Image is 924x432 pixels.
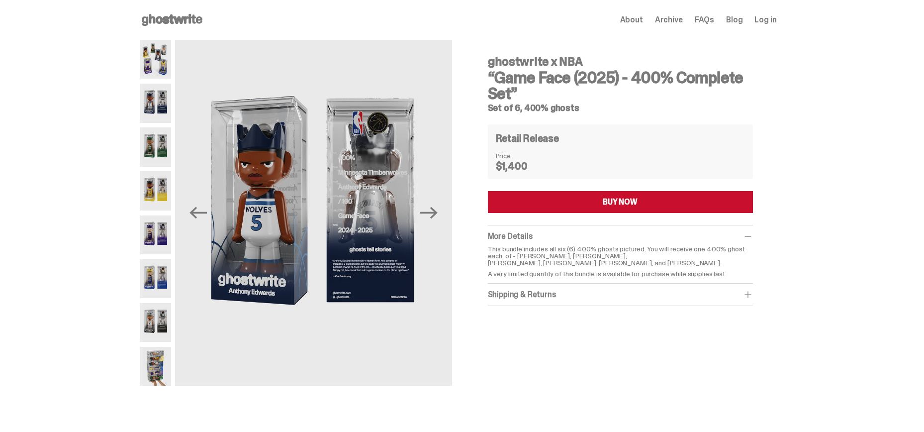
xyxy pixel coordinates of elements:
[450,40,726,386] img: NBA-400-HG-Giannis.png
[620,16,643,24] a: About
[140,127,172,166] img: NBA-400-HG-Giannis.png
[488,56,753,68] h4: ghostwrite x NBA
[496,133,559,143] h4: Retail Release
[140,347,172,386] img: NBA-400-HG-Scale.png
[140,171,172,210] img: NBA-400-HG%20Bron.png
[655,16,683,24] a: Archive
[140,84,172,122] img: NBA-400-HG-Ant.png
[140,259,172,298] img: NBA-400-HG-Steph.png
[488,231,533,241] span: More Details
[140,40,172,79] img: NBA-400-HG-Main.png
[603,198,638,206] div: BUY NOW
[140,216,172,254] img: NBA-400-HG-Luka.png
[726,16,742,24] a: Blog
[488,104,753,112] h5: Set of 6, 400% ghosts
[695,16,714,24] a: FAQs
[187,202,209,224] button: Previous
[496,152,546,159] dt: Price
[488,70,753,102] h3: “Game Face (2025) - 400% Complete Set”
[488,191,753,213] button: BUY NOW
[488,290,753,300] div: Shipping & Returns
[140,303,172,342] img: NBA-400-HG-Wemby.png
[488,245,753,266] p: This bundle includes all six (6) 400% ghosts pictured. You will receive one 400% ghost each, of -...
[754,16,776,24] a: Log in
[488,270,753,277] p: A very limited quantity of this bundle is available for purchase while supplies last.
[496,161,546,171] dd: $1,400
[418,202,440,224] button: Next
[173,40,450,386] img: NBA-400-HG-Ant.png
